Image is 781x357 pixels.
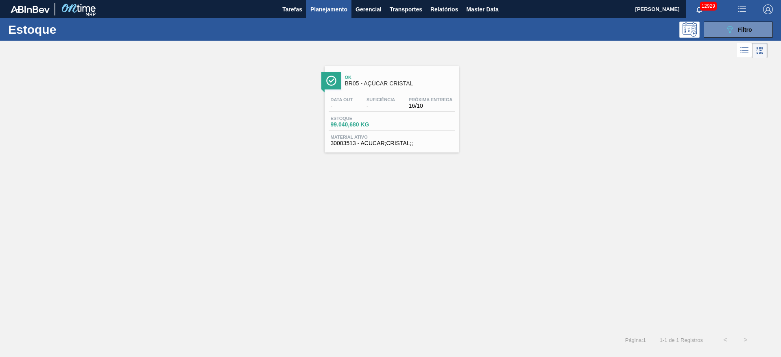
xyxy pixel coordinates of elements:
[625,337,646,343] span: Página : 1
[390,4,422,14] span: Transportes
[430,4,458,14] span: Relatórios
[686,4,712,15] button: Notificações
[735,330,756,350] button: >
[715,330,735,350] button: <
[345,75,455,80] span: Ok
[658,337,703,343] span: 1 - 1 de 1 Registros
[409,103,453,109] span: 16/10
[331,103,353,109] span: -
[752,43,768,58] div: Visão em Cards
[345,81,455,87] span: BR05 - AÇÚCAR CRISTAL
[356,4,382,14] span: Gerencial
[331,116,388,121] span: Estoque
[11,6,50,13] img: TNhmsLtSVTkK8tSr43FrP2fwEKptu5GPRR3wAAAABJRU5ErkJggg==
[737,43,752,58] div: Visão em Lista
[331,97,353,102] span: Data out
[466,4,498,14] span: Master Data
[679,22,700,38] div: Pogramando: nenhum usuário selecionado
[700,2,717,11] span: 12929
[367,97,395,102] span: Suficiência
[737,4,747,14] img: userActions
[310,4,347,14] span: Planejamento
[763,4,773,14] img: Logout
[282,4,302,14] span: Tarefas
[409,97,453,102] span: Próxima Entrega
[319,60,463,152] a: ÍconeOkBR05 - AÇÚCAR CRISTALData out-Suficiência-Próxima Entrega16/10Estoque99.040,680 KGMaterial...
[704,22,773,38] button: Filtro
[326,76,336,86] img: Ícone
[331,122,388,128] span: 99.040,680 KG
[367,103,395,109] span: -
[738,26,752,33] span: Filtro
[331,135,453,139] span: Material ativo
[331,140,453,146] span: 30003513 - ACUCAR;CRISTAL;;
[8,25,130,34] h1: Estoque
